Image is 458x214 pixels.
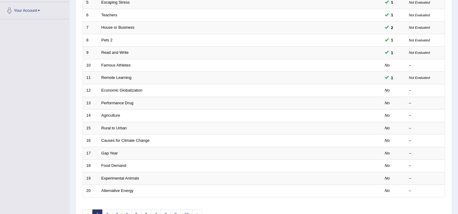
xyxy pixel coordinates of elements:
div: – [409,63,442,68]
div: – [409,100,442,106]
small: Not Evaluated [409,51,430,54]
div: – [409,138,442,144]
td: 14 [83,109,98,122]
div: – [409,163,442,169]
td: 10 [83,59,98,72]
td: 11 [83,72,98,84]
a: Causes for Climate Change [101,138,150,143]
a: Rural to Urban [101,126,127,130]
small: Not Evaluated [409,1,430,4]
td: 12 [83,84,98,97]
em: No [385,126,390,130]
td: 13 [83,97,98,109]
a: Performance Drug [101,101,133,105]
td: 17 [83,147,98,160]
td: 19 [83,172,98,185]
div: – [409,176,442,181]
div: – [409,125,442,131]
em: No [385,176,390,180]
span: You can still take this question [389,24,396,31]
em: No [385,163,390,168]
span: You can still take this question [389,37,396,43]
em: No [385,188,390,193]
small: Not Evaluated [409,38,430,42]
td: 8 [83,34,98,47]
a: Food Demand [101,163,126,168]
span: You can still take this question [389,50,396,56]
a: Remote Learning [101,75,132,80]
a: Gap Year [101,151,118,155]
small: Not Evaluated [409,13,430,17]
a: Experimental Animals [101,176,139,180]
div: – [409,113,442,118]
span: You can still take this question [389,75,396,81]
a: Economic Globalization [101,88,143,92]
a: Famous Athletes [101,63,131,67]
a: Alternative Energy [101,188,133,193]
small: Not Evaluated [409,76,430,79]
a: House or Business [101,25,134,30]
em: No [385,88,390,92]
td: 18 [83,160,98,172]
div: – [409,151,442,156]
td: 15 [83,122,98,135]
em: No [385,63,390,67]
a: Read and Write [101,50,129,55]
td: 7 [83,21,98,34]
em: No [385,113,390,118]
td: 16 [83,135,98,147]
span: You can still take this question [389,12,396,18]
div: – [409,188,442,194]
em: No [385,138,390,143]
a: Teachers [101,13,117,17]
td: 9 [83,47,98,59]
a: Pets 2 [101,38,113,42]
td: 6 [83,9,98,21]
em: No [385,151,390,155]
div: – [409,88,442,93]
a: Agriculture [101,113,120,118]
a: Your Account [0,2,69,17]
td: 20 [83,185,98,197]
small: Not Evaluated [409,26,430,29]
em: No [385,101,390,105]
